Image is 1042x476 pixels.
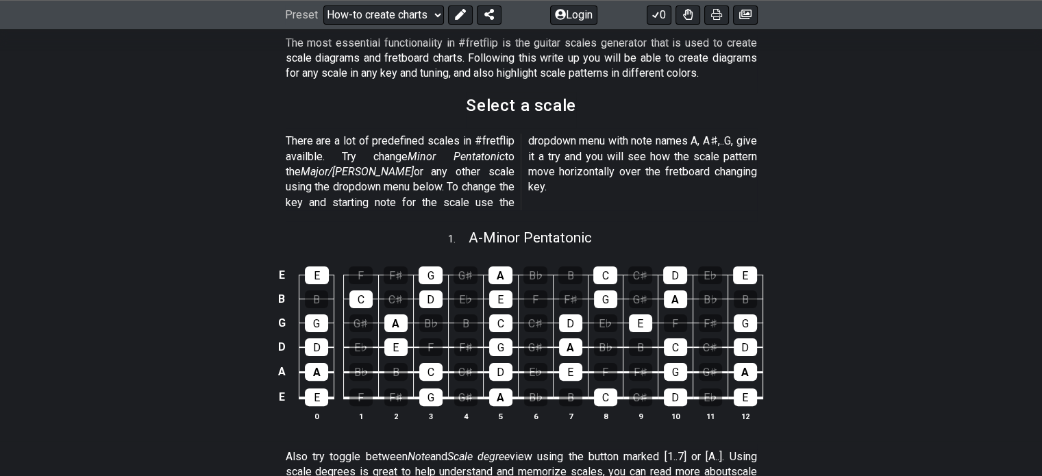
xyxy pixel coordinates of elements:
[273,263,290,287] td: E
[489,290,512,308] div: E
[408,450,430,463] em: Note
[734,388,757,406] div: E
[663,266,687,284] div: D
[419,266,443,284] div: G
[286,36,757,82] p: The most essential functionality in #fretflip is the guitar scales generator that is used to crea...
[734,290,757,308] div: B
[594,290,617,308] div: G
[629,314,652,332] div: E
[524,290,547,308] div: F
[647,5,671,25] button: 0
[305,290,328,308] div: B
[489,314,512,332] div: C
[629,290,652,308] div: G♯
[273,335,290,360] td: D
[518,409,553,423] th: 6
[629,388,652,406] div: C♯
[664,388,687,406] div: D
[524,314,547,332] div: C♯
[559,314,582,332] div: D
[559,388,582,406] div: B
[558,266,582,284] div: B
[378,409,413,423] th: 2
[523,266,547,284] div: B♭
[454,388,477,406] div: G♯
[734,314,757,332] div: G
[699,338,722,356] div: C♯
[454,266,477,284] div: G♯
[454,314,477,332] div: B
[349,314,373,332] div: G♯
[733,266,757,284] div: E
[524,388,547,406] div: B♭
[488,266,512,284] div: A
[664,363,687,381] div: G
[419,290,443,308] div: D
[305,266,329,284] div: E
[699,314,722,332] div: F♯
[489,363,512,381] div: D
[384,266,408,284] div: F♯
[733,5,758,25] button: Create image
[448,409,483,423] th: 4
[623,409,658,423] th: 9
[454,290,477,308] div: E♭
[448,232,469,247] span: 1 .
[559,363,582,381] div: E
[664,338,687,356] div: C
[594,388,617,406] div: C
[699,388,722,406] div: E♭
[593,266,617,284] div: C
[588,409,623,423] th: 8
[469,229,592,246] span: A - Minor Pentatonic
[466,98,575,113] h2: Select a scale
[349,266,373,284] div: F
[489,338,512,356] div: G
[349,338,373,356] div: E♭
[273,287,290,311] td: B
[384,338,408,356] div: E
[384,314,408,332] div: A
[734,363,757,381] div: A
[349,290,373,308] div: C
[384,363,408,381] div: B
[305,338,328,356] div: D
[349,363,373,381] div: B♭
[675,5,700,25] button: Toggle Dexterity for all fretkits
[384,290,408,308] div: C♯
[419,338,443,356] div: F
[489,388,512,406] div: A
[693,409,728,423] th: 11
[454,338,477,356] div: F♯
[384,388,408,406] div: F♯
[559,290,582,308] div: F♯
[629,338,652,356] div: B
[594,314,617,332] div: E♭
[699,290,722,308] div: B♭
[524,363,547,381] div: E♭
[594,338,617,356] div: B♭
[286,134,757,210] p: There are a lot of predefined scales in #fretflip availble. Try change to the or any other scale ...
[305,363,328,381] div: A
[454,363,477,381] div: C♯
[419,314,443,332] div: B♭
[323,5,444,25] select: Preset
[664,314,687,332] div: F
[628,266,652,284] div: C♯
[273,311,290,335] td: G
[524,338,547,356] div: G♯
[483,409,518,423] th: 5
[734,338,757,356] div: D
[273,359,290,384] td: A
[553,409,588,423] th: 7
[413,409,448,423] th: 3
[419,388,443,406] div: G
[698,266,722,284] div: E♭
[704,5,729,25] button: Print
[629,363,652,381] div: F♯
[664,290,687,308] div: A
[285,9,318,22] span: Preset
[299,409,334,423] th: 0
[447,450,510,463] em: Scale degree
[550,5,597,25] button: Login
